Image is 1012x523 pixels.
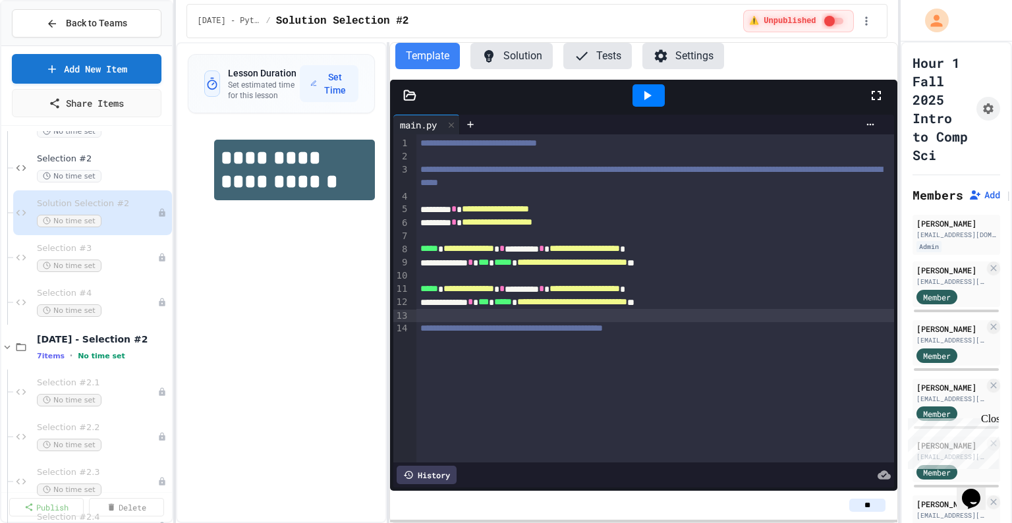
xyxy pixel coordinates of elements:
a: Add New Item [12,54,161,84]
div: Chat with us now!Close [5,5,91,84]
button: Settings [642,43,724,69]
iframe: chat widget [903,413,999,469]
span: Selection #2 [37,153,169,165]
div: History [397,466,457,484]
a: Publish [9,498,84,516]
div: [EMAIL_ADDRESS][DOMAIN_NAME] [916,230,996,240]
p: Set estimated time for this lesson [228,80,299,101]
span: Solution Selection #2 [37,198,157,209]
div: My Account [911,5,952,36]
div: Unpublished [157,208,167,217]
span: Selection #2.3 [37,467,157,478]
span: Member [923,466,951,478]
div: Unpublished [157,253,167,262]
span: No time set [37,483,101,496]
div: 5 [393,203,410,216]
span: Selection #4 [37,288,157,299]
button: Add [969,188,1000,202]
div: 3 [393,163,410,190]
div: 13 [393,310,410,323]
span: No time set [37,260,101,272]
span: No time set [37,125,101,138]
span: / [266,16,271,26]
div: [PERSON_NAME] [916,498,984,510]
div: 14 [393,322,410,335]
div: Unpublished [157,432,167,441]
button: Solution [470,43,553,69]
span: Selection #2.2 [37,422,157,433]
span: Member [923,350,951,362]
div: [EMAIL_ADDRESS][DOMAIN_NAME] [916,335,984,345]
span: No time set [37,394,101,406]
div: Unpublished [157,298,167,307]
span: Selection #2.1 [37,377,157,389]
span: [DATE] - Selection #2 [37,333,169,345]
div: main.py [393,115,460,134]
div: 6 [393,217,410,230]
span: Solution Selection #2 [276,13,409,29]
span: 7 items [37,352,65,360]
h2: Members [913,186,963,204]
span: Back to Teams [66,16,127,30]
div: [EMAIL_ADDRESS][DOMAIN_NAME] [916,277,984,287]
button: Back to Teams [12,9,161,38]
div: [EMAIL_ADDRESS][DOMAIN_NAME] [916,394,984,404]
div: [EMAIL_ADDRESS][DOMAIN_NAME] [916,510,984,520]
div: Unpublished [157,387,167,397]
span: No time set [37,170,101,182]
div: Admin [916,241,942,252]
button: Tests [563,43,632,69]
h3: Lesson Duration [228,67,299,80]
a: Delete [89,498,163,516]
div: [PERSON_NAME] [916,323,984,335]
span: • [70,350,72,361]
span: Selection #3 [37,243,157,254]
div: 11 [393,283,410,296]
div: [PERSON_NAME] [916,264,984,276]
button: Assignment Settings [976,97,1000,121]
iframe: chat widget [957,470,999,510]
div: 7 [393,230,410,243]
div: 2 [393,150,410,163]
span: No time set [37,215,101,227]
span: Member [923,291,951,303]
div: 4 [393,190,410,204]
span: No time set [78,352,125,360]
span: Sept 24 - Python M3 [198,16,261,26]
div: 1 [393,137,410,150]
a: Share Items [12,89,161,117]
div: [PERSON_NAME] [916,217,996,229]
span: Member [923,408,951,420]
div: 12 [393,296,410,309]
span: | [1005,187,1012,203]
div: 10 [393,269,410,283]
div: 9 [393,256,410,269]
button: Template [395,43,460,69]
div: main.py [393,118,443,132]
span: ⚠️ Unpublished [749,16,816,26]
span: No time set [37,304,101,317]
h1: Hour 1 Fall 2025 Intro to Comp Sci [913,53,971,164]
div: [PERSON_NAME] [916,381,984,393]
div: ⚠️ Students cannot see this content! Click the toggle to publish it and make it visible to your c... [743,10,853,32]
div: Unpublished [157,477,167,486]
span: No time set [37,439,101,451]
div: 8 [393,243,410,256]
span: Selection #2.4 [37,512,157,523]
button: Set Time [300,65,358,102]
